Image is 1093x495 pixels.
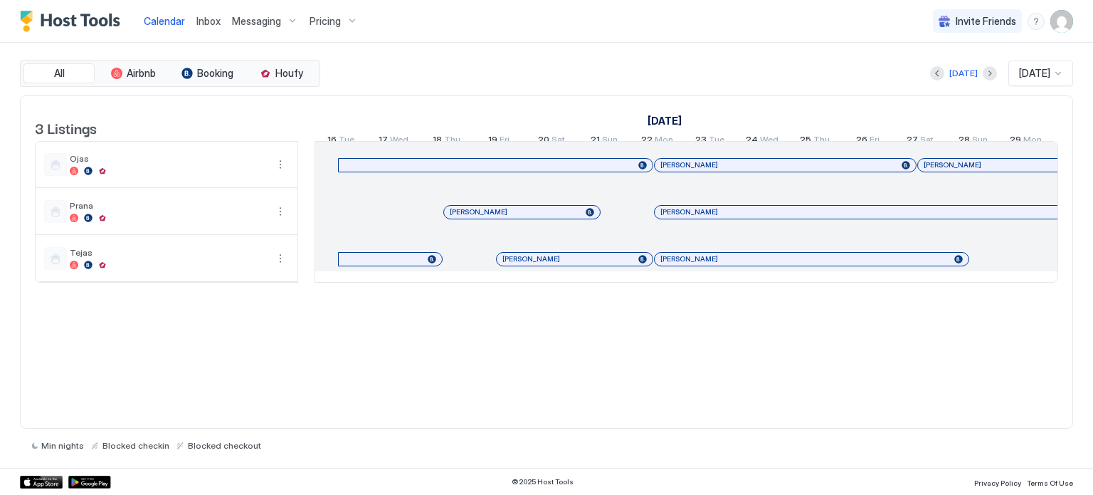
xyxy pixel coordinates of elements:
div: menu [1028,13,1045,30]
span: Fri [870,134,880,149]
a: September 16, 2025 [644,110,685,131]
span: 18 [433,134,442,149]
a: September 28, 2025 [955,131,991,152]
button: All [23,63,95,83]
span: Fri [500,134,509,149]
span: 20 [538,134,549,149]
button: Booking [171,63,243,83]
span: Booking [197,67,233,80]
span: Ojas [70,153,266,164]
div: tab-group [20,60,320,87]
span: Messaging [232,15,281,28]
span: Tue [339,134,354,149]
span: 21 [591,134,600,149]
a: September 21, 2025 [587,131,621,152]
span: Mon [1023,134,1042,149]
span: [PERSON_NAME] [502,254,560,264]
button: More options [272,156,289,173]
a: September 27, 2025 [903,131,937,152]
span: [DATE] [1019,67,1050,80]
a: Terms Of Use [1027,474,1073,489]
span: 25 [800,134,811,149]
span: 24 [746,134,758,149]
span: Houfy [275,67,303,80]
a: September 20, 2025 [534,131,569,152]
a: App Store [20,476,63,489]
span: 19 [488,134,497,149]
span: Mon [655,134,673,149]
span: [PERSON_NAME] [450,207,507,217]
button: More options [272,250,289,267]
span: © 2025 Host Tools [512,477,574,486]
span: Sun [972,134,988,149]
span: Blocked checkin [102,440,169,451]
button: More options [272,203,289,220]
span: 28 [959,134,970,149]
div: menu [272,156,289,173]
span: 16 [327,134,337,149]
span: All [54,67,65,80]
span: Thu [813,134,830,149]
a: September 23, 2025 [692,131,728,152]
span: Blocked checkout [188,440,261,451]
a: September 22, 2025 [638,131,677,152]
span: Airbnb [127,67,156,80]
span: Wed [760,134,778,149]
a: Calendar [144,14,185,28]
a: September 16, 2025 [324,131,358,152]
span: Privacy Policy [974,479,1021,487]
span: 3 Listings [35,117,97,138]
span: 26 [856,134,867,149]
span: Tejas [70,247,266,258]
a: September 17, 2025 [375,131,412,152]
a: September 19, 2025 [485,131,513,152]
span: Thu [444,134,460,149]
span: Terms Of Use [1027,479,1073,487]
a: Inbox [196,14,221,28]
button: Next month [983,66,997,80]
span: Prana [70,200,266,211]
button: Previous month [930,66,944,80]
div: menu [272,250,289,267]
span: [PERSON_NAME] [660,207,718,217]
span: 27 [907,134,918,149]
button: [DATE] [947,65,980,82]
div: [DATE] [949,67,978,80]
button: Airbnb [97,63,169,83]
a: September 24, 2025 [742,131,782,152]
span: 29 [1010,134,1021,149]
span: Invite Friends [956,15,1016,28]
a: September 26, 2025 [852,131,883,152]
span: 22 [641,134,653,149]
span: Sat [551,134,565,149]
a: September 25, 2025 [796,131,833,152]
span: Wed [390,134,408,149]
span: [PERSON_NAME] [924,160,981,170]
button: Houfy [245,63,317,83]
a: September 18, 2025 [429,131,464,152]
span: [PERSON_NAME] [660,160,718,170]
a: Google Play Store [68,476,111,489]
div: menu [272,203,289,220]
span: Tue [709,134,724,149]
span: 23 [695,134,707,149]
a: Privacy Policy [974,474,1021,489]
span: Min nights [41,440,84,451]
span: 17 [379,134,388,149]
span: Calendar [144,15,185,27]
span: Pricing [310,15,341,28]
span: Inbox [196,15,221,27]
a: September 29, 2025 [1006,131,1045,152]
div: User profile [1050,10,1073,33]
span: Sun [602,134,618,149]
a: Host Tools Logo [20,11,127,32]
span: Sat [920,134,934,149]
span: [PERSON_NAME] [660,254,718,264]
